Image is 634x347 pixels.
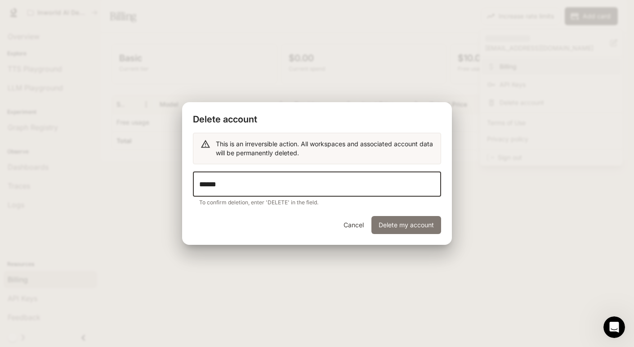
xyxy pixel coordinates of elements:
[199,198,435,207] p: To confirm deletion, enter 'DELETE' in the field.
[603,316,625,338] iframe: Intercom live chat
[216,136,433,161] div: This is an irreversible action. All workspaces and associated account data will be permanently de...
[371,216,441,234] button: Delete my account
[182,102,452,133] h2: Delete account
[339,216,368,234] button: Cancel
